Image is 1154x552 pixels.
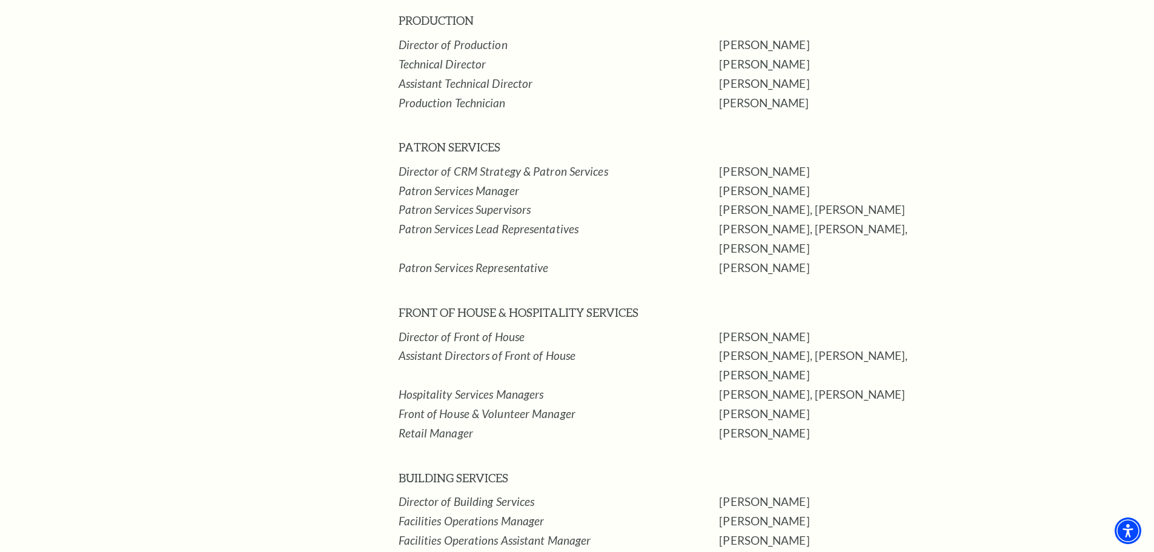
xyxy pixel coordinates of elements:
h3: PATRON SERVICES [399,138,720,157]
p: [PERSON_NAME] [719,511,998,531]
p: [PERSON_NAME] [719,181,998,201]
p: [PERSON_NAME] [719,35,998,55]
em: Facilities Operations Assistant Manager [399,533,591,547]
h3: BUILDING SERVICES [399,468,720,488]
em: Facilities Operations Manager [399,514,545,528]
p: [PERSON_NAME] [719,327,998,347]
p: [PERSON_NAME], [PERSON_NAME], [PERSON_NAME] [719,219,998,258]
p: [PERSON_NAME] [719,258,998,278]
p: [PERSON_NAME] [719,424,998,443]
em: Director of CRM Strategy & Patron Services [399,164,608,178]
div: Accessibility Menu [1115,517,1141,544]
em: Director of Building Services [399,494,535,508]
em: Production Technician [399,96,506,110]
em: Patron Services Lead Representatives [399,222,579,236]
em: Assistant Directors of Front of House [399,348,576,362]
p: [PERSON_NAME] [719,492,998,511]
p: [PERSON_NAME] [719,404,998,424]
h3: FRONT OF HOUSE & HOSPITALITY SERVICES [399,303,720,322]
em: Patron Services Representative [399,261,549,274]
em: Technical Director [399,57,486,71]
p: [PERSON_NAME], [PERSON_NAME], [PERSON_NAME] [719,346,998,385]
em: Front of House & Volunteer Manager [399,407,575,421]
p: [PERSON_NAME] [719,162,998,181]
em: Patron Services Supervisors [399,202,531,216]
p: [PERSON_NAME] [719,55,998,74]
p: [PERSON_NAME] [719,531,998,550]
em: Hospitality Services Managers [399,387,544,401]
em: Patron Services Manager [399,184,519,198]
p: [PERSON_NAME], [PERSON_NAME] [719,385,998,404]
em: Retail Manager [399,426,473,440]
em: Assistant Technical Director [399,76,533,90]
h3: PRODUCTION [399,11,720,30]
p: [PERSON_NAME], [PERSON_NAME] [719,200,998,219]
td: [PERSON_NAME] [719,93,998,113]
em: Director of Front of House [399,330,525,344]
p: [PERSON_NAME] [719,74,998,93]
em: Director of Production [399,38,508,52]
